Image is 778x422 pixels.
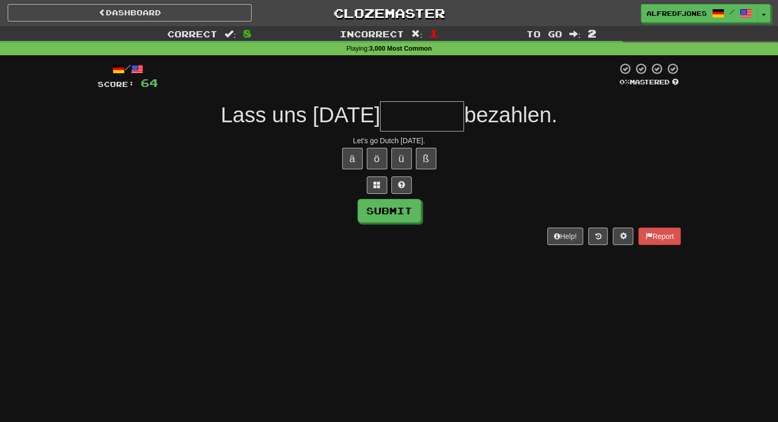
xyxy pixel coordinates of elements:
span: : [411,30,423,38]
button: Switch sentence to multiple choice alt+p [367,176,387,194]
span: 8 [243,27,252,39]
button: ü [391,148,412,169]
button: ß [416,148,436,169]
span: 1 [430,27,438,39]
span: / [729,8,735,15]
span: Lass uns [DATE] [220,103,380,127]
span: AlfredFJones [647,9,707,18]
button: Single letter hint - you only get 1 per sentence and score half the points! alt+h [391,176,412,194]
div: Let's go Dutch [DATE]. [98,136,681,146]
a: Dashboard [8,4,252,21]
span: To go [526,29,562,39]
span: bezahlen. [464,103,557,127]
span: 2 [588,27,596,39]
span: : [569,30,581,38]
button: Round history (alt+y) [588,228,608,245]
a: Clozemaster [267,4,511,22]
span: 0 % [619,78,630,86]
a: AlfredFJones / [641,4,758,23]
span: Score: [98,80,135,88]
span: Incorrect [340,29,404,39]
button: ö [367,148,387,169]
button: ä [342,148,363,169]
div: / [98,62,158,75]
button: Submit [358,199,421,223]
div: Mastered [617,78,681,87]
strong: 3,000 Most Common [369,45,432,52]
span: 64 [141,76,158,89]
button: Help! [547,228,584,245]
span: : [225,30,236,38]
button: Report [638,228,680,245]
span: Correct [167,29,217,39]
